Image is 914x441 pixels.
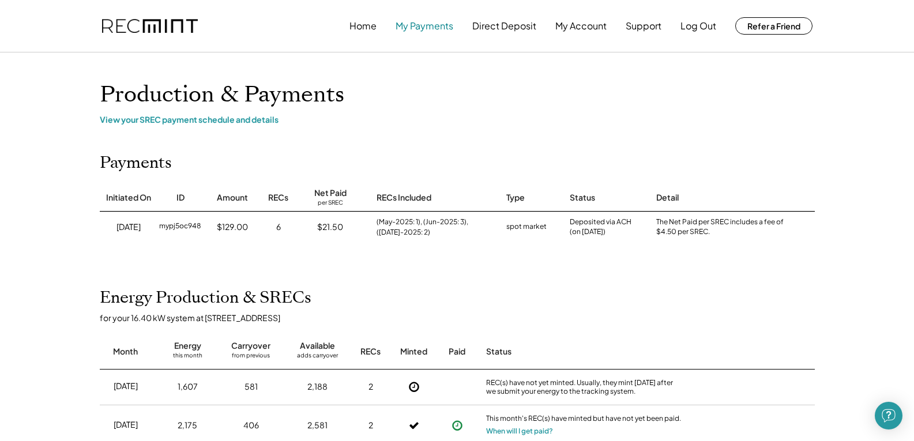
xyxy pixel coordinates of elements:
button: Not Yet Minted [405,378,423,395]
div: Net Paid [314,187,347,199]
div: REC(s) have not yet minted. Usually, they mint [DATE] after we submit your energy to the tracking... [486,378,682,396]
button: When will I get paid? [486,425,553,437]
div: 2,581 [307,420,328,431]
div: 2 [368,381,373,393]
div: spot market [506,221,547,233]
div: Deposited via ACH (on [DATE]) [570,217,631,237]
div: $129.00 [217,221,248,233]
div: ID [176,192,185,203]
div: Initiated On [106,192,151,203]
div: 406 [243,420,259,431]
div: for your 16.40 kW system at [STREET_ADDRESS] [100,312,826,323]
div: Paid [449,346,465,357]
h1: Production & Payments [100,81,815,108]
div: Open Intercom Messenger [875,402,902,429]
button: Log Out [680,14,716,37]
div: 2 [368,420,373,431]
div: 1,607 [178,381,198,393]
div: Available [300,340,335,352]
h2: Energy Production & SRECs [100,288,311,308]
div: Amount [217,192,248,203]
button: Refer a Friend [735,17,813,35]
div: 581 [245,381,258,393]
div: (May-2025: 1), (Jun-2025: 3), ([DATE]-2025: 2) [377,217,495,238]
div: This month's REC(s) have minted but have not yet been paid. [486,414,682,425]
button: Support [626,14,661,37]
div: Carryover [231,340,270,352]
div: per SREC [318,199,343,208]
div: Status [570,192,595,203]
img: recmint-logotype%403x.png [102,19,198,33]
div: [DATE] [114,380,138,392]
div: RECs [360,346,381,357]
button: My Account [555,14,607,37]
h2: Payments [100,153,172,173]
div: adds carryover [297,352,338,363]
button: Direct Deposit [472,14,536,37]
div: 2,188 [307,381,328,393]
div: [DATE] [114,419,138,431]
div: RECs [268,192,288,203]
div: from previous [232,352,270,363]
button: My Payments [396,14,453,37]
button: Payment approved, but not yet initiated. [449,417,466,434]
div: Detail [656,192,679,203]
div: Minted [400,346,427,357]
button: Home [349,14,377,37]
div: $21.50 [317,221,343,233]
div: Type [506,192,525,203]
div: 6 [276,221,281,233]
div: mypj5oc948 [159,221,201,233]
div: Energy [174,340,201,352]
div: Month [113,346,138,357]
div: RECs Included [377,192,431,203]
div: Status [486,346,682,357]
div: 2,175 [178,420,197,431]
div: View your SREC payment schedule and details [100,114,815,125]
div: The Net Paid per SREC includes a fee of $4.50 per SREC. [656,217,789,237]
div: this month [173,352,202,363]
div: [DATE] [116,221,141,233]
